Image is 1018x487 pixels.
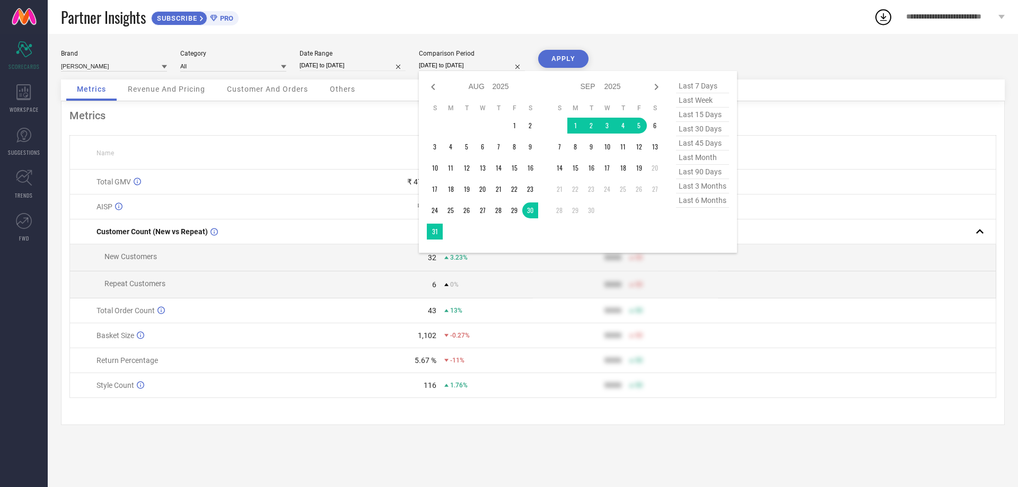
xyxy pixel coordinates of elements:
[450,357,464,364] span: -11%
[152,14,200,22] span: SUBSCRIBE
[551,139,567,155] td: Sun Sep 07 2025
[427,224,443,240] td: Sun Aug 31 2025
[647,181,663,197] td: Sat Sep 27 2025
[647,104,663,112] th: Saturday
[647,160,663,176] td: Sat Sep 20 2025
[551,181,567,197] td: Sun Sep 21 2025
[217,14,233,22] span: PRO
[104,279,165,288] span: Repeat Customers
[567,202,583,218] td: Mon Sep 29 2025
[227,85,308,93] span: Customer And Orders
[407,178,436,186] div: ₹ 47,869
[599,160,615,176] td: Wed Sep 17 2025
[428,253,436,262] div: 32
[506,181,522,197] td: Fri Aug 22 2025
[128,85,205,93] span: Revenue And Pricing
[583,118,599,134] td: Tue Sep 02 2025
[631,181,647,197] td: Fri Sep 26 2025
[567,181,583,197] td: Mon Sep 22 2025
[443,181,459,197] td: Mon Aug 18 2025
[567,118,583,134] td: Mon Sep 01 2025
[475,202,490,218] td: Wed Aug 27 2025
[475,160,490,176] td: Wed Aug 13 2025
[551,104,567,112] th: Sunday
[583,139,599,155] td: Tue Sep 09 2025
[676,193,729,208] span: last 6 months
[443,104,459,112] th: Monday
[475,181,490,197] td: Wed Aug 20 2025
[418,331,436,340] div: 1,102
[330,85,355,93] span: Others
[615,160,631,176] td: Thu Sep 18 2025
[522,139,538,155] td: Sat Aug 09 2025
[61,6,146,28] span: Partner Insights
[522,160,538,176] td: Sat Aug 16 2025
[96,306,155,315] span: Total Order Count
[427,104,443,112] th: Sunday
[676,108,729,122] span: last 15 days
[450,254,468,261] span: 3.23%
[635,357,643,364] span: 50
[615,181,631,197] td: Thu Sep 25 2025
[490,202,506,218] td: Thu Aug 28 2025
[631,118,647,134] td: Fri Sep 05 2025
[506,104,522,112] th: Friday
[506,160,522,176] td: Fri Aug 15 2025
[151,8,239,25] a: SUBSCRIBEPRO
[599,118,615,134] td: Wed Sep 03 2025
[415,356,436,365] div: 5.67 %
[567,160,583,176] td: Mon Sep 15 2025
[635,254,643,261] span: 50
[635,281,643,288] span: 50
[538,50,589,68] button: APPLY
[77,85,106,93] span: Metrics
[506,118,522,134] td: Fri Aug 01 2025
[676,165,729,179] span: last 90 days
[647,139,663,155] td: Sat Sep 13 2025
[604,356,621,365] div: 9999
[635,332,643,339] span: 50
[615,118,631,134] td: Thu Sep 04 2025
[490,160,506,176] td: Thu Aug 14 2025
[450,332,470,339] span: -0.27%
[475,139,490,155] td: Wed Aug 06 2025
[506,139,522,155] td: Fri Aug 08 2025
[96,331,134,340] span: Basket Size
[417,202,436,211] div: ₹ 903
[427,202,443,218] td: Sun Aug 24 2025
[615,139,631,155] td: Thu Sep 11 2025
[676,79,729,93] span: last 7 days
[490,139,506,155] td: Thu Aug 07 2025
[450,281,459,288] span: 0%
[459,139,475,155] td: Tue Aug 05 2025
[427,81,440,93] div: Previous month
[459,202,475,218] td: Tue Aug 26 2025
[15,191,33,199] span: TRENDS
[522,181,538,197] td: Sat Aug 23 2025
[490,104,506,112] th: Thursday
[419,60,525,71] input: Select comparison period
[676,179,729,193] span: last 3 months
[604,331,621,340] div: 9999
[604,306,621,315] div: 9999
[443,139,459,155] td: Mon Aug 04 2025
[676,150,729,165] span: last month
[443,160,459,176] td: Mon Aug 11 2025
[96,227,208,236] span: Customer Count (New vs Repeat)
[647,118,663,134] td: Sat Sep 06 2025
[599,104,615,112] th: Wednesday
[490,181,506,197] td: Thu Aug 21 2025
[522,202,538,218] td: Sat Aug 30 2025
[522,104,538,112] th: Saturday
[676,93,729,108] span: last week
[604,381,621,389] div: 9999
[551,160,567,176] td: Sun Sep 14 2025
[104,252,157,261] span: New Customers
[300,60,406,71] input: Select date range
[583,104,599,112] th: Tuesday
[96,178,131,186] span: Total GMV
[300,50,406,57] div: Date Range
[567,104,583,112] th: Monday
[583,181,599,197] td: Tue Sep 23 2025
[567,139,583,155] td: Mon Sep 08 2025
